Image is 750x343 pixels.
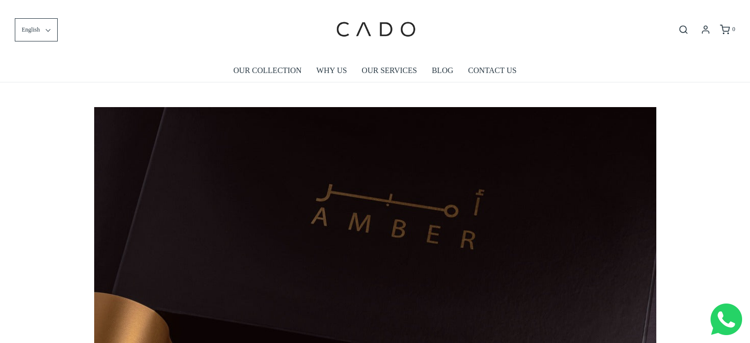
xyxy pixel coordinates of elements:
[317,59,347,82] a: WHY US
[15,18,58,41] button: English
[333,7,417,52] img: cadogifting
[719,25,735,35] a: 0
[711,304,742,335] img: Whatsapp
[432,59,454,82] a: BLOG
[675,24,692,35] button: Open search bar
[468,59,516,82] a: CONTACT US
[362,59,417,82] a: OUR SERVICES
[22,25,40,35] span: English
[233,59,301,82] a: OUR COLLECTION
[732,26,735,33] span: 0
